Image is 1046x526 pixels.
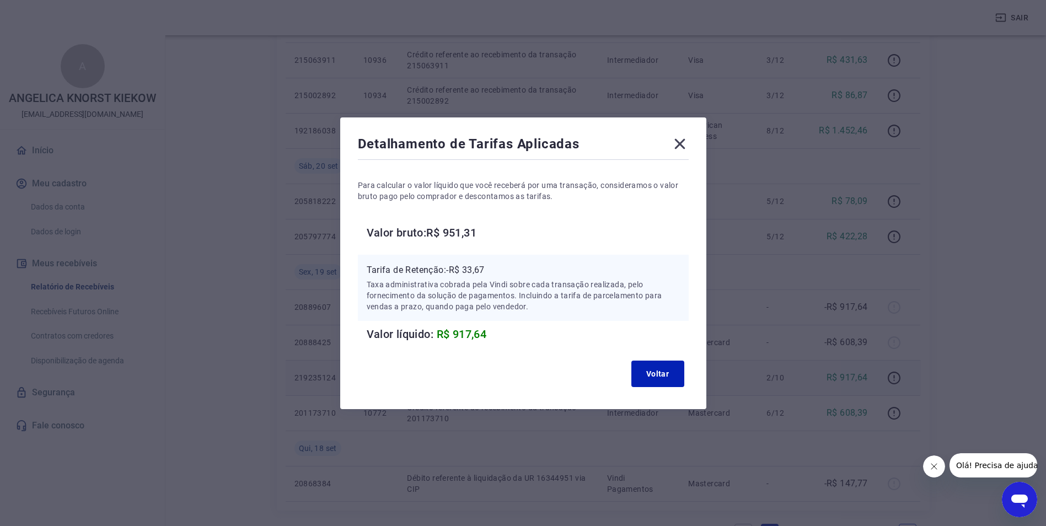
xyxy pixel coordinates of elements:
[7,8,93,17] span: Olá! Precisa de ajuda?
[367,325,689,343] h6: Valor líquido:
[367,264,680,277] p: Tarifa de Retenção: -R$ 33,67
[367,279,680,312] p: Taxa administrativa cobrada pela Vindi sobre cada transação realizada, pelo fornecimento da soluç...
[631,361,684,387] button: Voltar
[950,453,1037,477] iframe: Mensagem da empresa
[367,224,689,241] h6: Valor bruto: R$ 951,31
[923,455,945,477] iframe: Fechar mensagem
[1002,482,1037,517] iframe: Botão para abrir a janela de mensagens
[358,135,689,157] div: Detalhamento de Tarifas Aplicadas
[358,180,689,202] p: Para calcular o valor líquido que você receberá por uma transação, consideramos o valor bruto pag...
[437,328,487,341] span: R$ 917,64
